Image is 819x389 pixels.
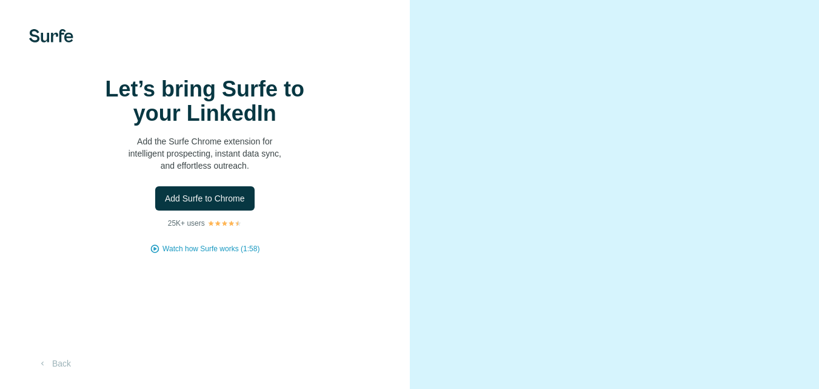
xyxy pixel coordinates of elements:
[29,353,79,374] button: Back
[165,192,245,205] span: Add Surfe to Chrome
[168,218,205,229] p: 25K+ users
[84,77,326,126] h1: Let’s bring Surfe to your LinkedIn
[162,243,259,254] button: Watch how Surfe works (1:58)
[155,186,255,211] button: Add Surfe to Chrome
[207,220,242,227] img: Rating Stars
[29,29,73,42] img: Surfe's logo
[84,135,326,172] p: Add the Surfe Chrome extension for intelligent prospecting, instant data sync, and effortless out...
